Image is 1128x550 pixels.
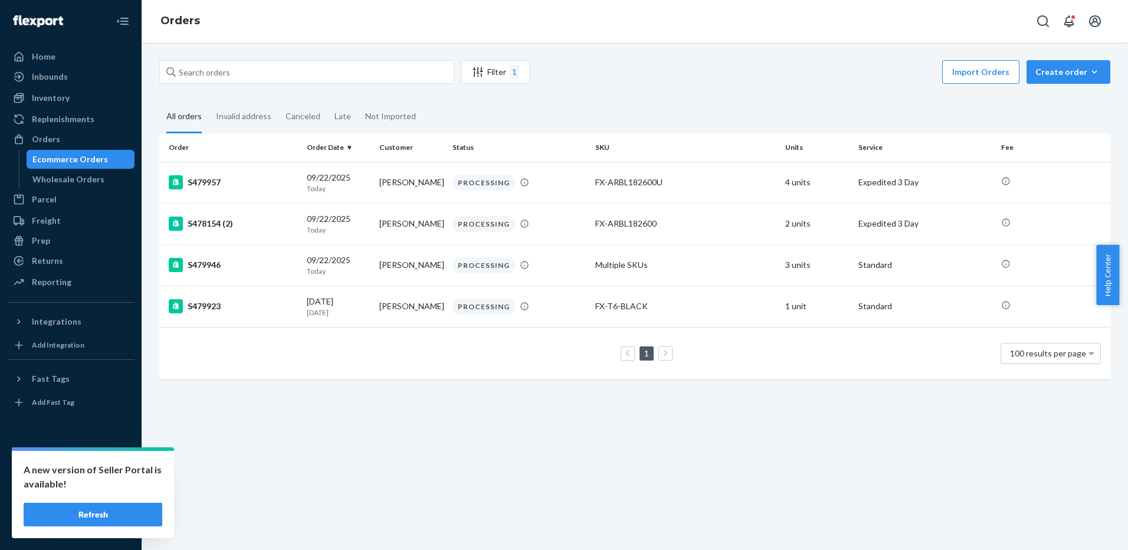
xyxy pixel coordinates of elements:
div: 09/22/2025 [307,172,370,194]
div: Returns [32,255,63,267]
div: Inbounds [32,71,68,83]
th: Order Date [302,133,375,162]
td: 2 units [781,203,854,244]
div: Not Imported [365,101,416,132]
div: PROCESSING [452,216,515,232]
a: Replenishments [7,110,135,129]
div: Inventory [32,92,70,104]
p: Today [307,266,370,276]
span: 100 results per page [1010,348,1086,358]
div: 09/22/2025 [307,254,370,276]
div: Replenishments [32,113,94,125]
a: Returns [7,251,135,270]
td: [PERSON_NAME] [375,162,448,203]
div: Reporting [32,276,71,288]
th: Service [854,133,996,162]
a: Add Fast Tag [7,393,135,412]
p: Today [307,184,370,194]
p: Expedited 3 Day [858,218,992,230]
button: Help Center [1096,245,1119,305]
th: Units [781,133,854,162]
div: All orders [166,101,202,133]
div: S479946 [169,258,297,272]
div: Add Fast Tag [32,397,74,407]
p: Today [307,225,370,235]
div: Filter [462,65,529,79]
div: 09/22/2025 [307,213,370,235]
div: S479923 [169,299,297,313]
div: Integrations [32,316,81,328]
iframe: Opens a widget where you can chat to one of our agents [1053,515,1116,544]
div: Invalid address [216,101,271,132]
button: Refresh [24,503,162,526]
ol: breadcrumbs [151,4,209,38]
button: Give Feedback [7,517,135,536]
td: [PERSON_NAME] [375,203,448,244]
div: Ecommerce Orders [32,153,108,165]
a: Orders [160,14,200,27]
td: 3 units [781,244,854,286]
a: Inventory [7,89,135,107]
div: FX-ARBL182600U [595,176,776,188]
td: 4 units [781,162,854,203]
button: Filter [461,60,530,84]
button: Open notifications [1057,9,1081,33]
div: PROCESSING [452,257,515,273]
a: Settings [7,457,135,476]
div: S478154 (2) [169,217,297,231]
div: Add Integration [32,340,84,350]
a: Orders [7,130,135,149]
th: Fee [996,133,1110,162]
td: [PERSON_NAME] [375,244,448,286]
button: Import Orders [942,60,1019,84]
button: Open account menu [1083,9,1107,33]
a: Help Center [7,497,135,516]
div: Create order [1035,66,1101,78]
a: Home [7,47,135,66]
div: FX-ARBL182600 [595,218,776,230]
p: Expedited 3 Day [858,176,992,188]
a: Freight [7,211,135,230]
button: Open Search Box [1031,9,1055,33]
div: [DATE] [307,296,370,317]
input: Search orders [159,60,454,84]
div: Late [335,101,351,132]
div: PROCESSING [452,175,515,191]
div: FX-T6-BLACK [595,300,776,312]
p: A new version of Seller Portal is available! [24,463,162,491]
td: 1 unit [781,286,854,327]
a: Inbounds [7,67,135,86]
td: Multiple SKUs [591,244,781,286]
p: Standard [858,300,992,312]
a: Wholesale Orders [27,170,135,189]
img: Flexport logo [13,15,63,27]
div: Customer [379,142,443,152]
a: Reporting [7,273,135,292]
div: Home [32,51,55,63]
a: Add Integration [7,336,135,355]
a: Ecommerce Orders [27,150,135,169]
div: Wholesale Orders [32,173,104,185]
div: Fast Tags [32,373,70,385]
button: Create order [1027,60,1110,84]
div: Canceled [286,101,320,132]
div: 1 [510,65,519,79]
button: Fast Tags [7,369,135,388]
a: Parcel [7,190,135,209]
button: Integrations [7,312,135,331]
div: PROCESSING [452,299,515,315]
div: Orders [32,133,60,145]
p: [DATE] [307,307,370,317]
th: Status [448,133,591,162]
p: Standard [858,259,992,271]
a: Page 1 is your current page [642,348,651,358]
div: S479957 [169,175,297,189]
div: Prep [32,235,50,247]
th: SKU [591,133,781,162]
div: Parcel [32,194,57,205]
td: [PERSON_NAME] [375,286,448,327]
button: Close Navigation [111,9,135,33]
th: Order [159,133,302,162]
a: Prep [7,231,135,250]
